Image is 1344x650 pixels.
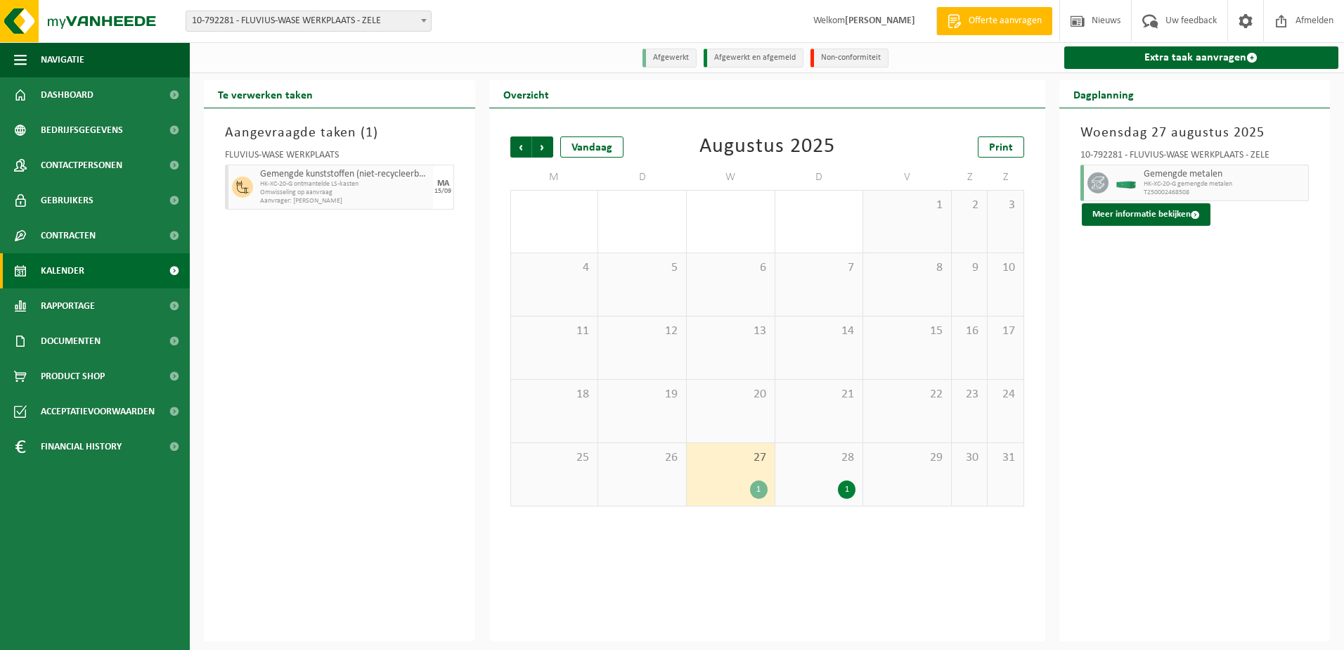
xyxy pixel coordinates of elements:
span: 1 [366,126,373,140]
h3: Aangevraagde taken ( ) [225,122,454,144]
span: 30 [959,450,980,466]
h2: Te verwerken taken [204,80,327,108]
li: Afgewerkt [642,49,697,68]
span: Vorige [510,136,531,158]
a: Extra taak aanvragen [1064,46,1339,69]
div: 10-792281 - FLUVIUS-WASE WERKPLAATS - ZELE [1080,151,1310,165]
span: Navigatie [41,42,84,77]
span: Omwisseling op aanvraag [260,189,429,197]
td: M [510,165,599,190]
span: 20 [694,387,768,402]
span: 28 [782,450,856,466]
span: 21 [782,387,856,402]
span: 22 [870,387,944,402]
li: Afgewerkt en afgemeld [704,49,803,68]
span: 24 [995,387,1016,402]
span: 6 [694,260,768,276]
li: Non-conformiteit [810,49,889,68]
span: Contactpersonen [41,148,122,183]
span: 25 [518,450,591,466]
span: 16 [959,324,980,339]
span: Documenten [41,324,101,359]
div: 1 [838,480,855,499]
span: 19 [605,387,679,402]
img: HK-XC-20-GN-00 [1116,178,1137,189]
span: 27 [694,450,768,466]
span: Print [989,142,1013,153]
span: Product Shop [41,359,105,394]
span: Acceptatievoorwaarden [41,394,155,429]
span: 8 [870,260,944,276]
span: HK-XC-20-G ontmantelde LS-kasten [260,180,429,189]
span: 3 [995,198,1016,213]
span: Kalender [41,253,84,288]
td: W [687,165,775,190]
span: 31 [995,450,1016,466]
span: Aanvrager: [PERSON_NAME] [260,197,429,205]
div: FLUVIUS-WASE WERKPLAATS [225,151,454,165]
span: HK-XC-20-G gemengde metalen [1144,180,1305,189]
span: Gemengde kunststoffen (niet-recycleerbaar), exclusief PVC [260,169,429,180]
div: 15/09 [434,188,451,195]
span: 11 [518,324,591,339]
button: Meer informatie bekijken [1082,203,1210,226]
span: Gemengde metalen [1144,169,1305,180]
span: 17 [995,324,1016,339]
span: 2 [959,198,980,213]
td: D [598,165,687,190]
div: MA [437,179,449,188]
div: 1 [750,480,768,499]
span: T250002468508 [1144,189,1305,197]
span: 9 [959,260,980,276]
span: 15 [870,324,944,339]
span: 26 [605,450,679,466]
span: 29 [870,450,944,466]
div: Augustus 2025 [699,136,835,158]
span: 4 [518,260,591,276]
span: 10 [995,260,1016,276]
span: 12 [605,324,679,339]
span: Offerte aanvragen [965,14,1045,28]
span: 23 [959,387,980,402]
span: 10-792281 - FLUVIUS-WASE WERKPLAATS - ZELE [186,11,431,31]
div: Vandaag [560,136,623,158]
td: V [863,165,952,190]
span: Financial History [41,429,122,464]
td: Z [952,165,988,190]
span: Bedrijfsgegevens [41,113,123,148]
span: 18 [518,387,591,402]
strong: [PERSON_NAME] [845,15,915,26]
span: 5 [605,260,679,276]
a: Offerte aanvragen [936,7,1052,35]
span: Volgende [532,136,553,158]
span: 13 [694,324,768,339]
span: 1 [870,198,944,213]
span: Rapportage [41,288,95,324]
h2: Overzicht [489,80,563,108]
span: 7 [782,260,856,276]
span: Gebruikers [41,183,93,218]
span: 10-792281 - FLUVIUS-WASE WERKPLAATS - ZELE [186,11,432,32]
td: D [775,165,864,190]
h3: Woensdag 27 augustus 2025 [1080,122,1310,144]
td: Z [988,165,1023,190]
span: Dashboard [41,77,93,113]
span: 14 [782,324,856,339]
a: Print [978,136,1024,158]
h2: Dagplanning [1059,80,1148,108]
span: Contracten [41,218,96,253]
